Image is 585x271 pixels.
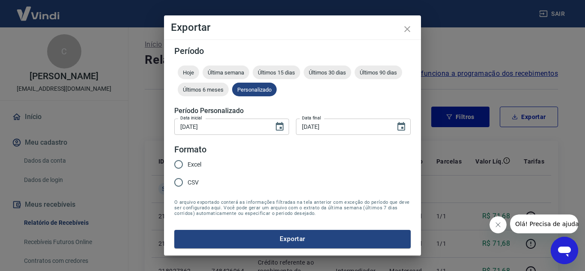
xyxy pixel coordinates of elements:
[232,86,277,93] span: Personalizado
[174,47,411,55] h5: Período
[296,119,389,134] input: DD/MM/YYYY
[355,69,402,76] span: Últimos 90 dias
[174,143,206,156] legend: Formato
[253,66,300,79] div: Últimos 15 dias
[355,66,402,79] div: Últimos 90 dias
[232,83,277,96] div: Personalizado
[174,119,268,134] input: DD/MM/YYYY
[271,118,288,135] button: Choose date, selected date is 1 de ago de 2025
[180,115,202,121] label: Data inicial
[5,6,72,13] span: Olá! Precisa de ajuda?
[171,22,414,33] h4: Exportar
[203,66,249,79] div: Última semana
[253,69,300,76] span: Últimos 15 dias
[178,86,229,93] span: Últimos 6 meses
[397,19,418,39] button: close
[178,83,229,96] div: Últimos 6 meses
[188,160,201,169] span: Excel
[393,118,410,135] button: Choose date, selected date is 18 de ago de 2025
[302,115,321,121] label: Data final
[489,216,507,233] iframe: Fechar mensagem
[178,69,199,76] span: Hoje
[188,178,199,187] span: CSV
[203,69,249,76] span: Última semana
[551,237,578,264] iframe: Botão para abrir a janela de mensagens
[510,214,578,233] iframe: Mensagem da empresa
[304,66,351,79] div: Últimos 30 dias
[174,200,411,216] span: O arquivo exportado conterá as informações filtradas na tela anterior com exceção do período que ...
[304,69,351,76] span: Últimos 30 dias
[174,230,411,248] button: Exportar
[178,66,199,79] div: Hoje
[174,107,411,115] h5: Período Personalizado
